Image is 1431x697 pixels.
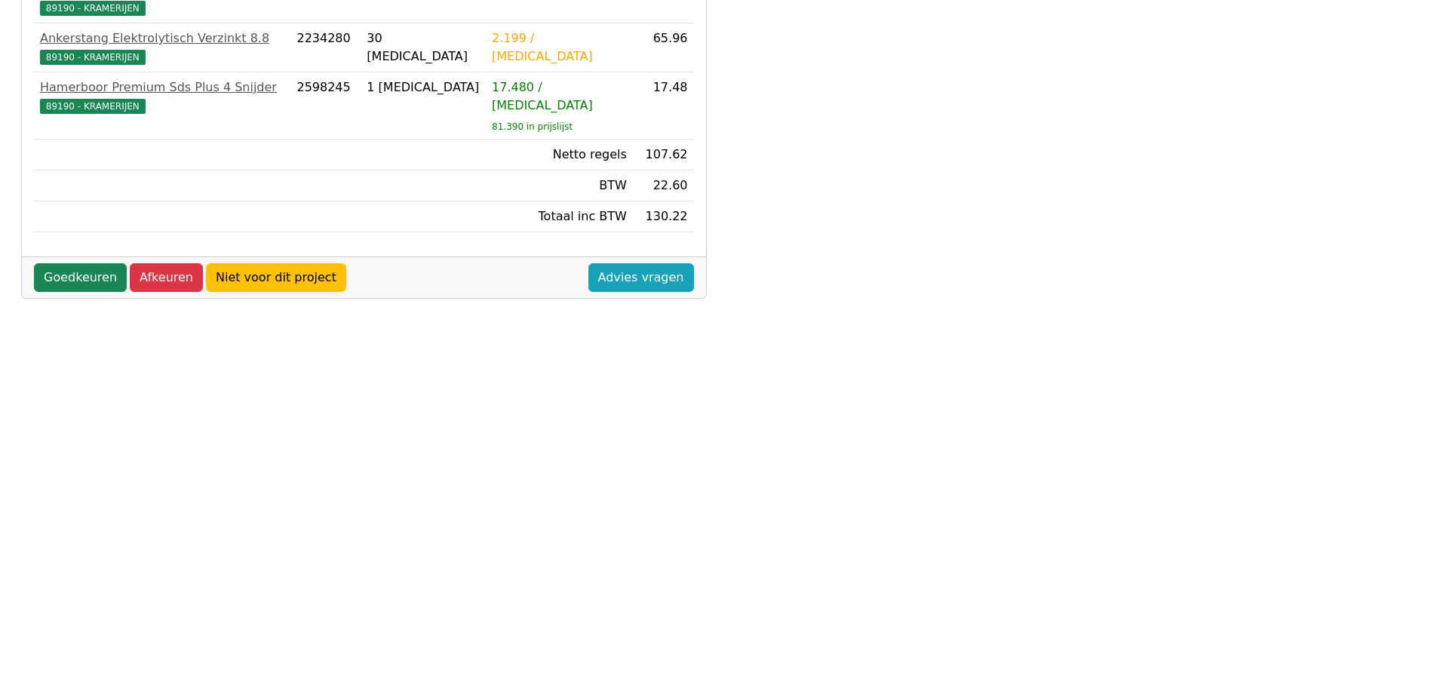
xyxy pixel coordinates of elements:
td: 17.48 [633,72,694,140]
td: 130.22 [633,201,694,232]
span: 89190 - KRAMERIJEN [40,99,146,114]
a: Niet voor dit project [206,263,346,292]
div: 17.480 / [MEDICAL_DATA] [492,78,627,115]
div: 30 [MEDICAL_DATA] [367,29,480,66]
div: 1 [MEDICAL_DATA] [367,78,480,97]
td: 65.96 [633,23,694,72]
sub: 81.390 in prijslijst [492,121,573,132]
a: Afkeuren [130,263,203,292]
td: 22.60 [633,170,694,201]
span: 89190 - KRAMERIJEN [40,1,146,16]
td: Netto regels [486,140,633,170]
a: Advies vragen [588,263,694,292]
td: 107.62 [633,140,694,170]
a: Ankerstang Elektrolytisch Verzinkt 8.889190 - KRAMERIJEN [40,29,284,66]
a: Hamerboor Premium Sds Plus 4 Snijder89190 - KRAMERIJEN [40,78,284,115]
td: 2234280 [290,23,361,72]
a: Goedkeuren [34,263,127,292]
div: Ankerstang Elektrolytisch Verzinkt 8.8 [40,29,284,48]
td: Totaal inc BTW [486,201,633,232]
div: Hamerboor Premium Sds Plus 4 Snijder [40,78,284,97]
div: 2.199 / [MEDICAL_DATA] [492,29,627,66]
span: 89190 - KRAMERIJEN [40,50,146,65]
td: BTW [486,170,633,201]
td: 2598245 [290,72,361,140]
